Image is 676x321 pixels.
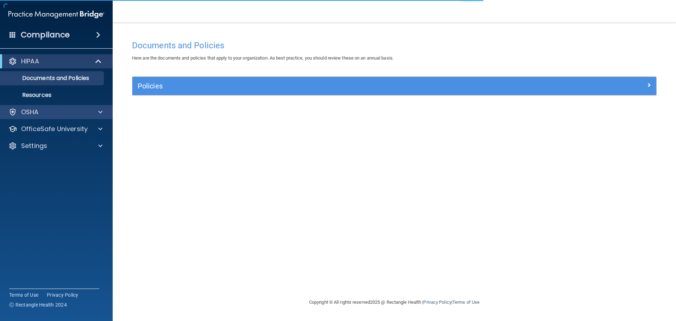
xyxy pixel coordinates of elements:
p: Resources [5,92,101,99]
a: Policies [138,80,651,92]
span: Ⓒ Rectangle Health 2024 [9,301,67,308]
p: Documents and Policies [5,75,101,82]
a: OSHA [8,108,102,116]
a: Terms of Use [452,300,480,305]
a: Terms of Use [9,291,38,298]
p: Settings [21,142,47,150]
p: HIPAA [21,57,39,66]
p: OSHA [21,108,39,116]
img: PMB logo [8,7,104,21]
p: OfficeSafe University [21,125,88,133]
span: Here are the documents and policies that apply to your organization. As best practice, you should... [132,55,394,61]
a: OfficeSafe University [8,125,102,133]
h5: Policies [138,82,520,90]
a: Privacy Policy [47,291,79,298]
h4: Documents and Policies [132,41,657,50]
a: Privacy Policy [423,300,451,305]
a: HIPAA [8,57,102,66]
div: Copyright © All rights reserved 2025 @ Rectangle Health | | [266,291,523,314]
a: Settings [8,142,102,150]
h4: Compliance [21,30,70,40]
